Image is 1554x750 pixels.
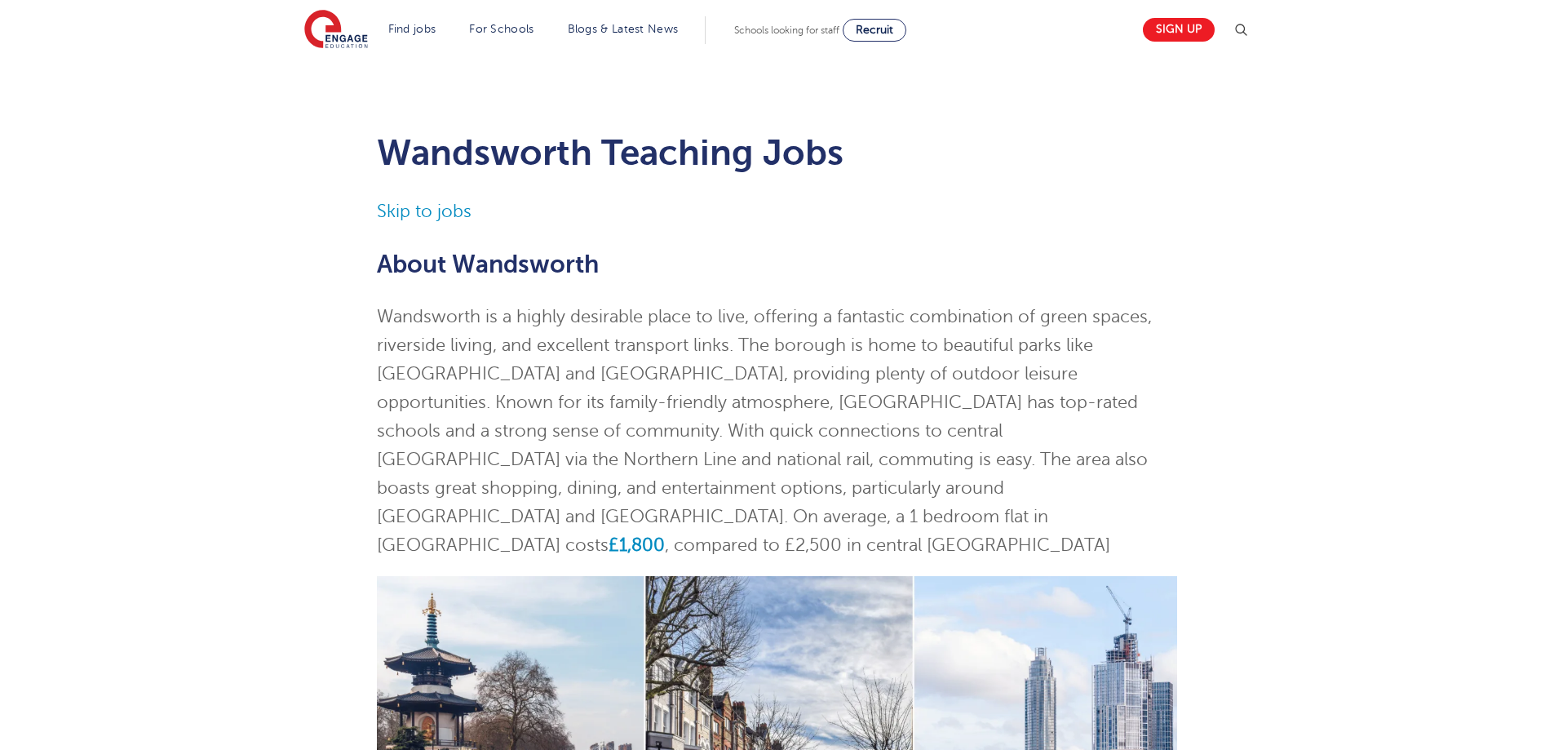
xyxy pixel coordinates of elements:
p: Wandsworth is a highly desirable place to live, offering a fantastic combination of green spaces,... [377,303,1177,560]
a: £1,800 [609,535,665,555]
img: Engage Education [304,10,368,51]
h1: Wandsworth Teaching Jobs [377,132,1177,173]
a: Sign up [1143,18,1215,42]
h2: About Wandsworth [377,251,1177,278]
span: Schools looking for staff [734,24,839,36]
a: Recruit [843,19,906,42]
span: Recruit [856,24,893,36]
a: For Schools [469,23,533,35]
a: Skip to jobs [377,202,472,221]
a: Blogs & Latest News [568,23,679,35]
a: Find jobs [388,23,436,35]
